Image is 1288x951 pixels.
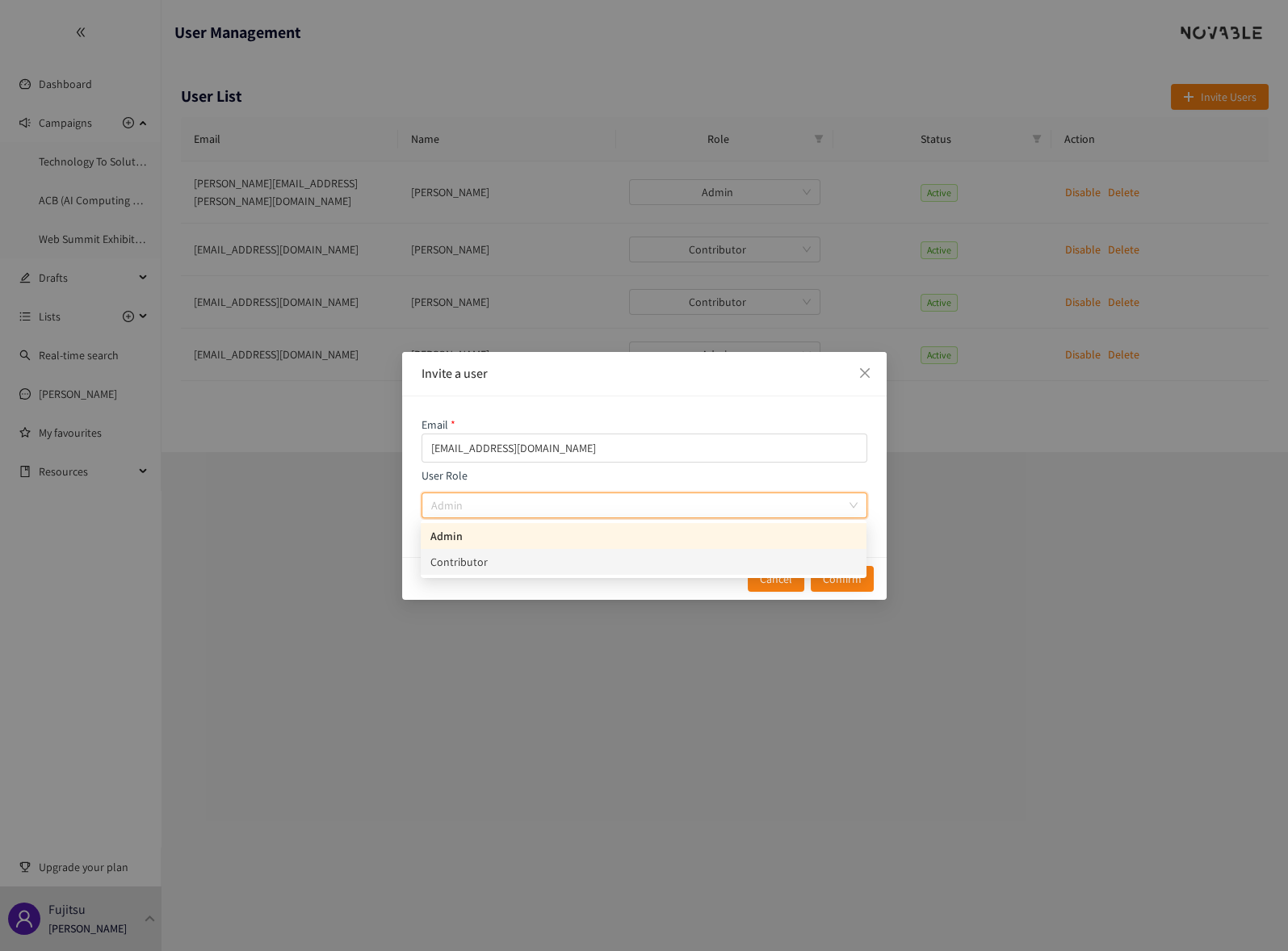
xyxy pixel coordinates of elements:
label: User Role [422,468,867,513]
iframe: Chat Widget [1207,873,1288,951]
input: email [422,434,867,463]
span: close [858,367,871,379]
div: role [422,492,867,518]
span: Admin [431,493,858,517]
div: Contributor [421,549,866,575]
div: Contributor [430,553,857,571]
button: Close [843,352,887,396]
div: Admin [430,527,857,545]
div: Admin [421,523,866,549]
button: Confirm [811,566,874,592]
button: Cancel [748,566,804,592]
label: Email [422,417,455,432]
span: Confirm [823,570,862,588]
div: Invite a user [422,365,867,383]
span: Cancel [760,570,792,588]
